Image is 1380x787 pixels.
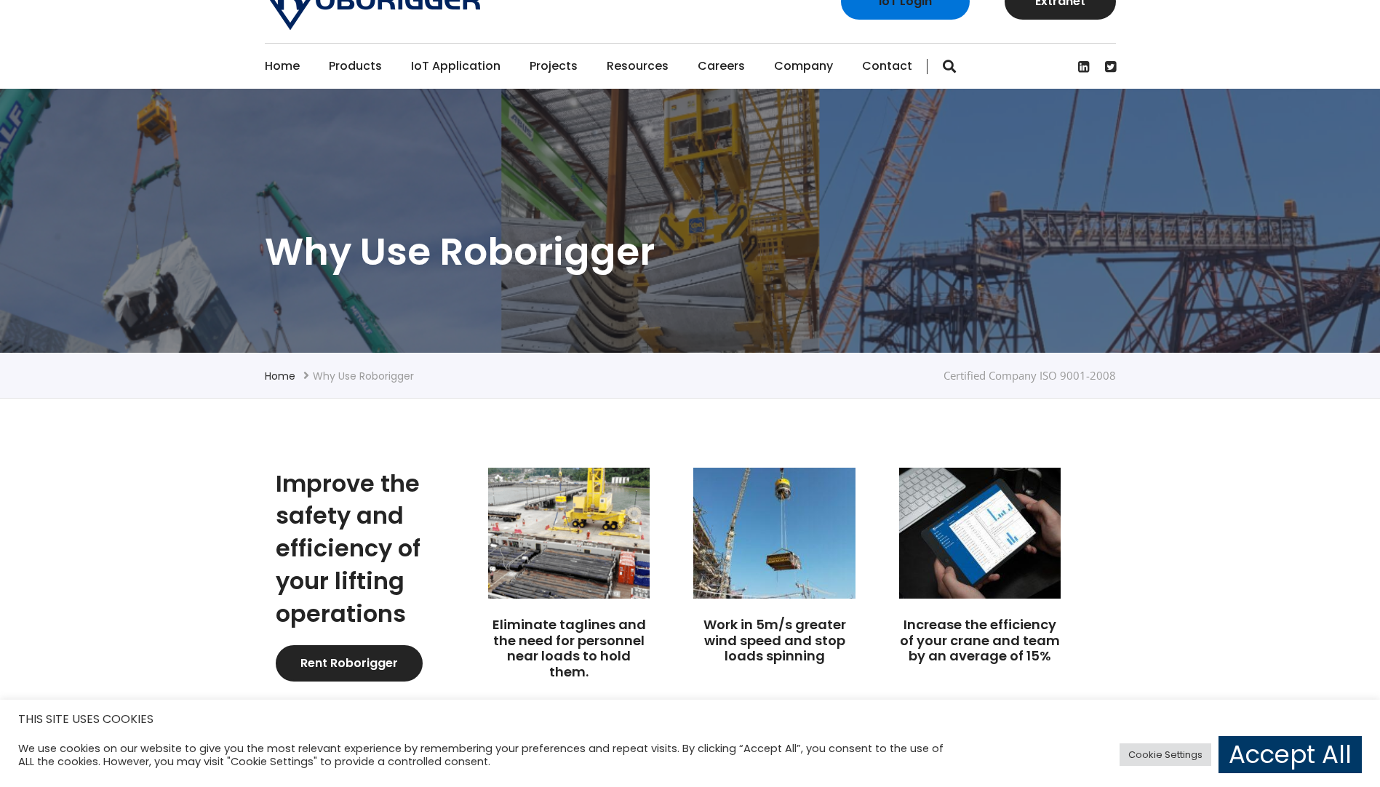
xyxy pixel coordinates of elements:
[607,44,669,89] a: Resources
[411,44,500,89] a: IoT Application
[265,44,300,89] a: Home
[703,615,846,665] a: Work in 5m/s greater wind speed and stop loads spinning
[492,615,646,681] a: Eliminate taglines and the need for personnel near loads to hold them.
[18,710,1362,729] h5: THIS SITE USES COOKIES
[1120,743,1211,766] a: Cookie Settings
[698,44,745,89] a: Careers
[313,367,414,385] li: Why use Roborigger
[18,742,959,768] div: We use cookies on our website to give you the most relevant experience by remembering your prefer...
[329,44,382,89] a: Products
[530,44,578,89] a: Projects
[862,44,912,89] a: Contact
[265,227,1116,276] h1: Why use Roborigger
[693,468,855,599] img: Roborigger load control device for crane lifting on Alec's One Zaabeel site
[265,369,295,383] a: Home
[944,366,1116,385] div: Certified Company ISO 9001-2008
[1219,736,1362,773] a: Accept All
[276,468,445,631] h2: Improve the safety and efficiency of your lifting operations
[774,44,833,89] a: Company
[900,615,1060,665] a: Increase the efficiency of your crane and team by an average of 15%
[276,645,423,682] a: Rent Roborigger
